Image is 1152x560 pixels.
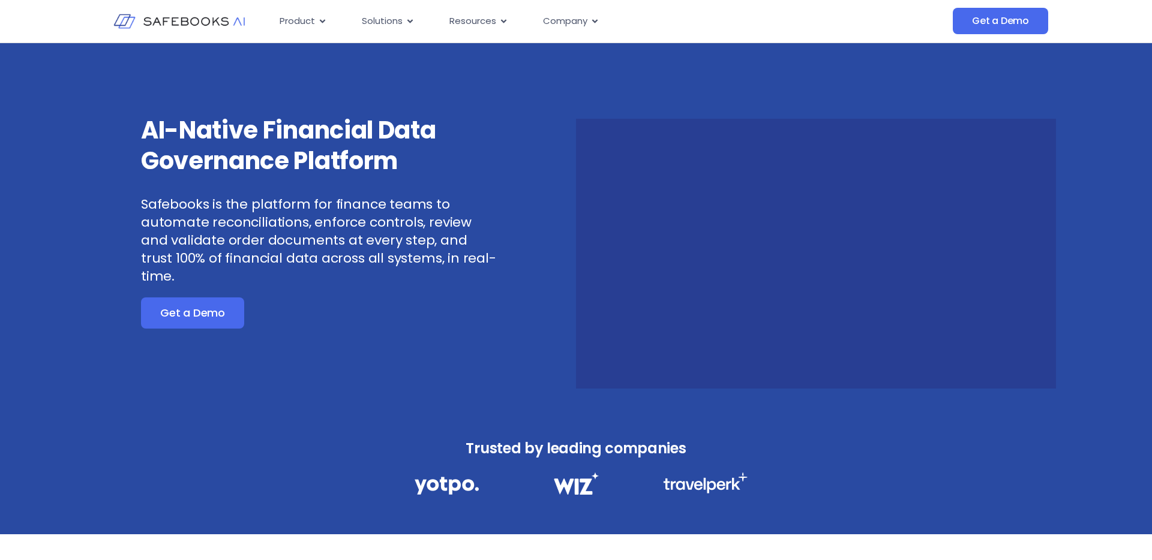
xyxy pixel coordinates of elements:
[160,307,225,319] span: Get a Demo
[141,195,501,285] p: Safebooks is the platform for finance teams to automate reconciliations, enforce controls, review...
[362,14,403,28] span: Solutions
[953,8,1048,34] a: Get a Demo
[548,472,604,495] img: Financial Data Governance 2
[663,472,748,493] img: Financial Data Governance 3
[415,472,479,498] img: Financial Data Governance 1
[270,10,833,33] nav: Menu
[388,436,764,460] h3: Trusted by leading companies
[141,297,244,329] a: Get a Demo
[972,15,1029,27] span: Get a Demo
[280,14,315,28] span: Product
[543,14,587,28] span: Company
[270,10,833,33] div: Menu Toggle
[141,115,501,176] h3: AI-Native Financial Data Governance Platform
[449,14,496,28] span: Resources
